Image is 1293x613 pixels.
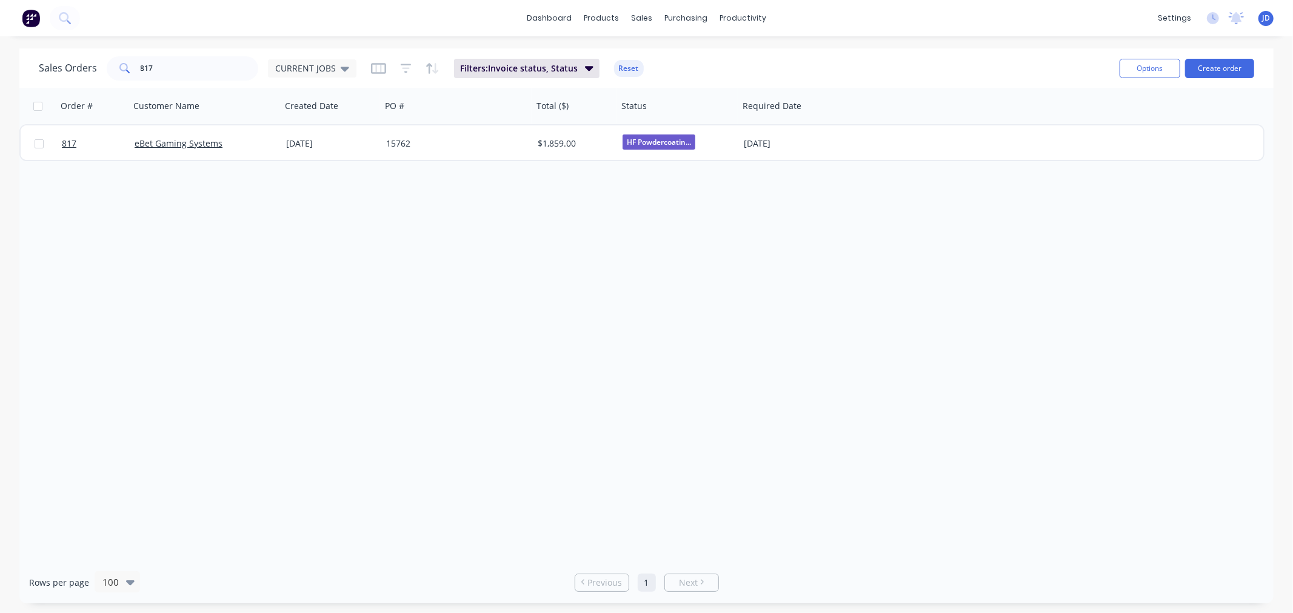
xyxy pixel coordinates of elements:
div: PO # [385,100,404,112]
span: CURRENT JOBS [275,62,336,75]
div: Required Date [743,100,801,112]
a: Page 1 is your current page [638,574,656,592]
a: dashboard [521,9,578,27]
span: Filters: Invoice status, Status [460,62,578,75]
div: 15762 [386,138,521,150]
div: Order # [61,100,93,112]
span: Rows per page [29,577,89,589]
span: JD [1262,13,1270,24]
div: Status [621,100,647,112]
a: 817 [62,125,135,162]
div: purchasing [658,9,713,27]
a: eBet Gaming Systems [135,138,222,149]
button: Options [1120,59,1180,78]
div: $1,859.00 [538,138,609,150]
img: Factory [22,9,40,27]
ul: Pagination [570,574,724,592]
button: Reset [614,60,644,77]
div: sales [625,9,658,27]
button: Filters:Invoice status, Status [454,59,600,78]
div: [DATE] [744,138,840,150]
button: Create order [1185,59,1254,78]
span: 817 [62,138,76,150]
h1: Sales Orders [39,62,97,74]
a: Next page [665,577,718,589]
a: Previous page [575,577,629,589]
span: Next [679,577,698,589]
div: Customer Name [133,100,199,112]
div: Created Date [285,100,338,112]
div: [DATE] [286,138,376,150]
div: Total ($) [536,100,569,112]
div: products [578,9,625,27]
input: Search... [141,56,259,81]
span: Previous [587,577,622,589]
div: productivity [713,9,772,27]
div: settings [1152,9,1197,27]
span: HF Powdercoatin... [623,134,695,150]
